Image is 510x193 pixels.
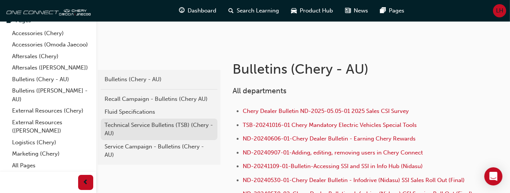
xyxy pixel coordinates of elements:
a: Accessories (Chery) [9,28,93,39]
a: Chery Dealer Bulletin ND-2025-05.05-01 2025 Sales CSI Survey [243,108,409,114]
a: Bulletins (Chery - AU) [9,74,93,85]
div: Service Campaign - Bulletins (Chery - AU) [105,142,214,159]
div: Bulletins (Chery - AU) [105,75,214,84]
a: All Pages [9,160,93,171]
span: prev-icon [83,178,89,187]
a: Accessories (Omoda Jaecoo) [9,39,93,51]
span: Pages [389,6,405,15]
div: Recall Campaign - Bulletins (Chery AU) [105,95,214,103]
a: search-iconSearch Learning [223,3,285,19]
a: ND-20240606-01-Chery Dealer Bulletin - Earning Chery Rewards [243,135,416,142]
a: pages-iconPages [374,3,411,19]
a: External Resources ([PERSON_NAME]) [9,117,93,137]
span: LH [496,6,503,15]
a: TSB-20241016-01 Chery Mandatory Electric Vehicles Special Tools [243,122,417,128]
span: Search Learning [237,6,279,15]
a: news-iconNews [339,3,374,19]
h1: Bulletins (Chery - AU) [233,61,453,77]
div: Fluid Specifications [105,108,214,116]
a: ND-20240530-01-Chery Dealer Bulletin - Infodrive (Nidasu) SSI Sales Roll Out (Final) [243,177,465,184]
div: Technical Service Bulletins (TSB) (Chery - AU) [105,121,214,138]
a: Technical Service Bulletins (TSB) (Chery - AU) [101,119,217,140]
a: ND-20240907-01-Adding, editing, removing users in Chery Connect [243,149,423,156]
a: ND-20241109-01-Bulletin-Accessing SSI and SSI in Info Hub (Nidasu) [243,163,423,170]
span: pages-icon [381,6,386,15]
span: news-icon [345,6,351,15]
a: car-iconProduct Hub [285,3,339,19]
span: All departments [233,86,287,95]
div: Open Intercom Messenger [484,167,502,185]
a: Bulletins (Chery - AU) [101,73,217,86]
a: Bulletins ([PERSON_NAME] - AU) [9,85,93,105]
button: LH [493,4,506,17]
a: Service Campaign - Bulletins (Chery - AU) [101,140,217,162]
img: oneconnect [4,3,91,18]
span: guage-icon [179,6,185,15]
a: Aftersales (Chery) [9,51,93,62]
a: Logistics (Chery) [9,137,93,148]
span: Product Hub [300,6,333,15]
a: Aftersales ([PERSON_NAME]) [9,62,93,74]
a: Fluid Specifications [101,105,217,119]
a: guage-iconDashboard [173,3,223,19]
a: Marketing (Chery) [9,148,93,160]
span: Dashboard [188,6,217,15]
a: External Resources (Chery) [9,105,93,117]
span: car-icon [291,6,297,15]
a: Recall Campaign - Bulletins (Chery AU) [101,93,217,106]
span: News [354,6,368,15]
span: search-icon [229,6,234,15]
